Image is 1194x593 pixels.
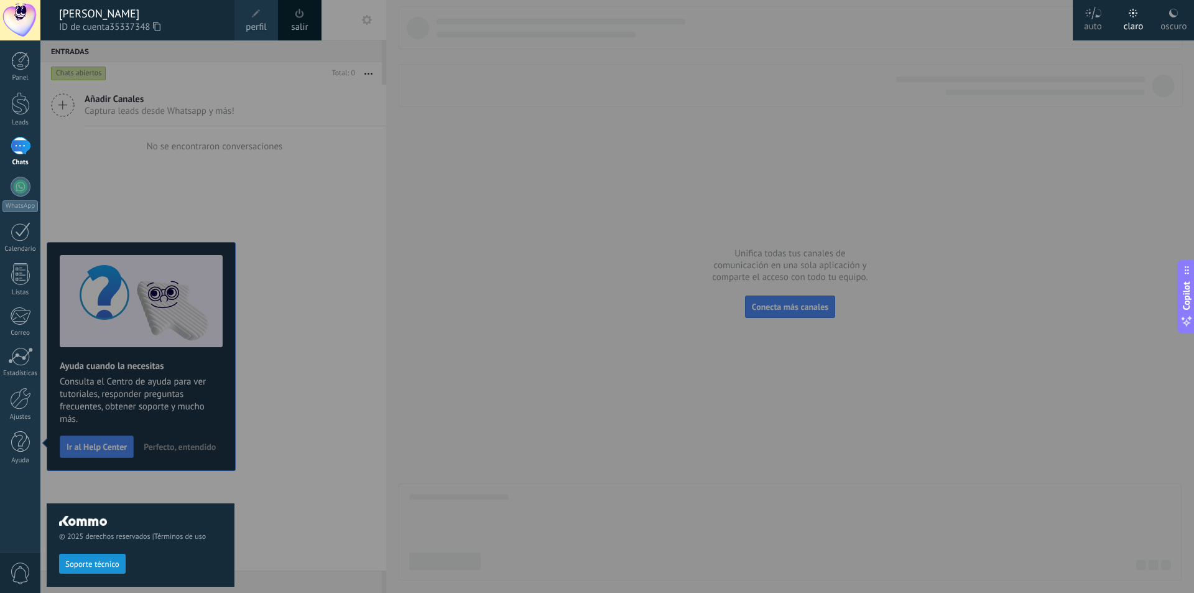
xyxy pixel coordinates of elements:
div: Listas [2,289,39,297]
div: Ajustes [2,413,39,421]
div: Correo [2,329,39,337]
a: Soporte técnico [59,559,126,568]
div: Estadísticas [2,370,39,378]
div: Panel [2,74,39,82]
div: Chats [2,159,39,167]
span: Soporte técnico [65,560,119,569]
div: auto [1084,8,1102,40]
span: perfil [246,21,266,34]
span: 35337348 [109,21,160,34]
div: claro [1124,8,1144,40]
div: WhatsApp [2,200,38,212]
a: Términos de uso [154,532,206,541]
span: © 2025 derechos reservados | [59,532,222,541]
div: [PERSON_NAME] [59,7,222,21]
div: Ayuda [2,457,39,465]
button: Soporte técnico [59,554,126,574]
div: oscuro [1160,8,1187,40]
div: Leads [2,119,39,127]
span: Copilot [1180,281,1193,310]
a: salir [291,21,308,34]
span: ID de cuenta [59,21,222,34]
div: Calendario [2,245,39,253]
